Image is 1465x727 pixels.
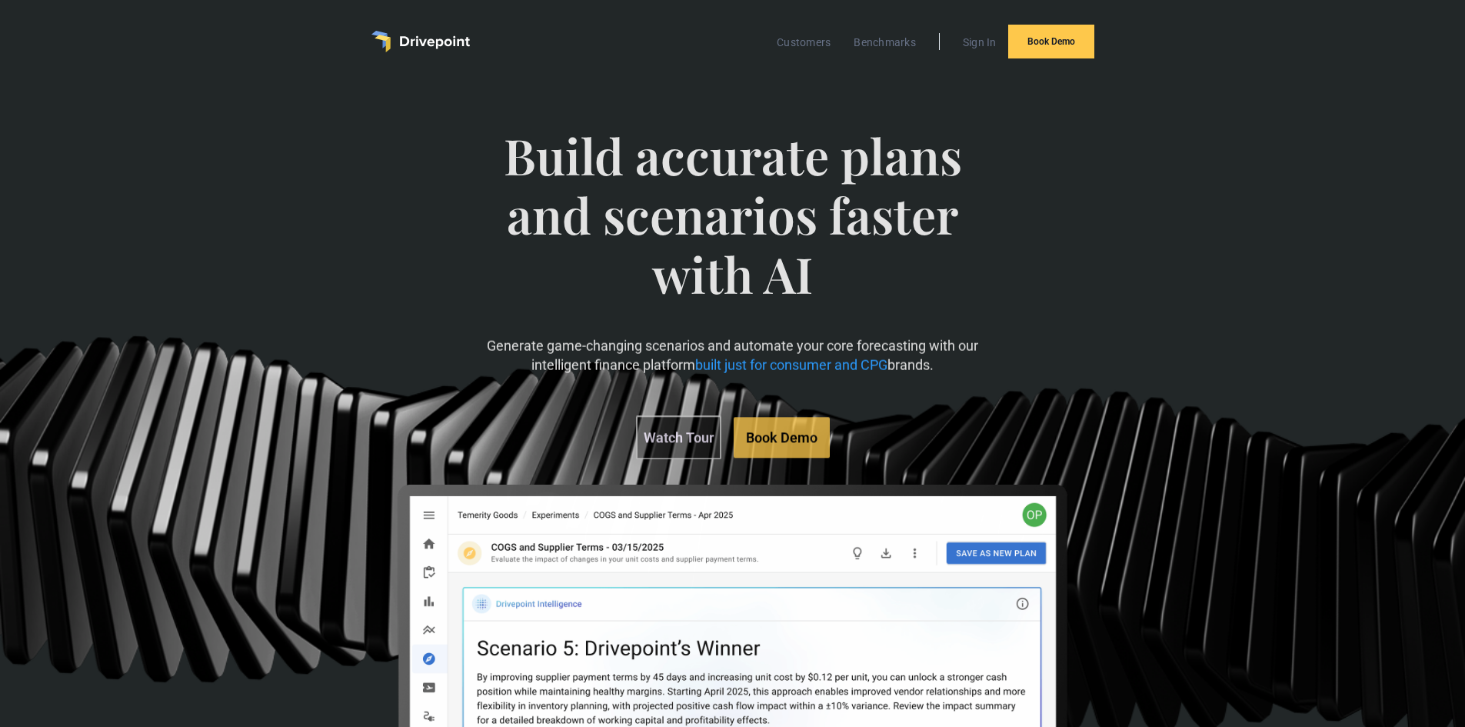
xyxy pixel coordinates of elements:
[1008,25,1094,58] a: Book Demo
[480,336,985,375] p: Generate game-changing scenarios and automate your core forecasting with our intelligent finance ...
[371,31,470,52] a: home
[480,126,985,334] span: Build accurate plans and scenarios faster with AI
[955,32,1004,52] a: Sign In
[846,32,924,52] a: Benchmarks
[769,32,838,52] a: Customers
[695,357,887,373] span: built just for consumer and CPG
[636,415,721,459] a: Watch Tour
[734,417,830,458] a: Book Demo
